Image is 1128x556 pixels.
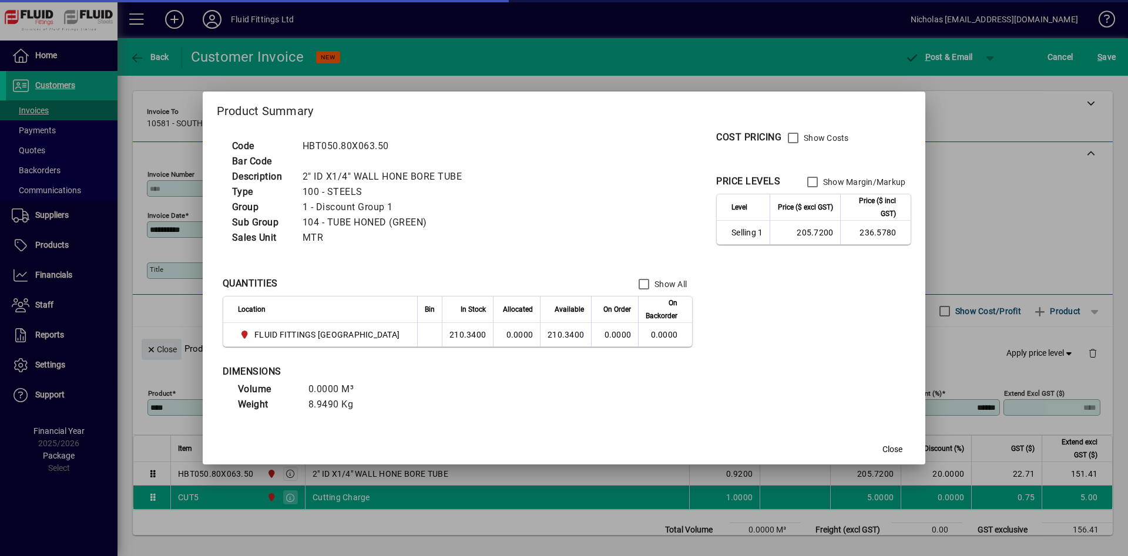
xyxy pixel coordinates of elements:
[297,184,476,200] td: 100 - STEELS
[226,154,297,169] td: Bar Code
[874,439,911,460] button: Close
[821,176,906,188] label: Show Margin/Markup
[652,278,687,290] label: Show All
[223,277,278,291] div: QUANTITIES
[848,194,896,220] span: Price ($ incl GST)
[238,328,405,342] span: FLUID FITTINGS CHRISTCHURCH
[226,139,297,154] td: Code
[461,303,486,316] span: In Stock
[254,329,399,341] span: FLUID FITTINGS [GEOGRAPHIC_DATA]
[226,230,297,245] td: Sales Unit
[232,382,303,397] td: Volume
[203,92,926,126] h2: Product Summary
[226,200,297,215] td: Group
[555,303,584,316] span: Available
[778,201,833,214] span: Price ($ excl GST)
[232,397,303,412] td: Weight
[297,215,476,230] td: 104 - TUBE HONED (GREEN)
[226,184,297,200] td: Type
[882,443,902,456] span: Close
[297,169,476,184] td: 2" ID X1/4" WALL HONE BORE TUBE
[493,323,540,346] td: 0.0000
[731,227,763,238] span: Selling 1
[425,303,435,316] span: Bin
[442,323,493,346] td: 210.3400
[605,330,632,339] span: 0.0000
[303,397,373,412] td: 8.9490 Kg
[638,323,692,346] td: 0.0000
[603,303,631,316] span: On Order
[503,303,533,316] span: Allocated
[801,132,849,144] label: Show Costs
[540,323,591,346] td: 210.3400
[238,303,266,316] span: Location
[226,169,297,184] td: Description
[770,221,840,244] td: 205.7200
[297,139,476,154] td: HBT050.80X063.50
[223,365,516,379] div: DIMENSIONS
[731,201,747,214] span: Level
[840,221,911,244] td: 236.5780
[716,130,781,144] div: COST PRICING
[297,200,476,215] td: 1 - Discount Group 1
[716,174,780,188] div: PRICE LEVELS
[303,382,373,397] td: 0.0000 M³
[297,230,476,245] td: MTR
[226,215,297,230] td: Sub Group
[646,296,677,322] span: On Backorder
